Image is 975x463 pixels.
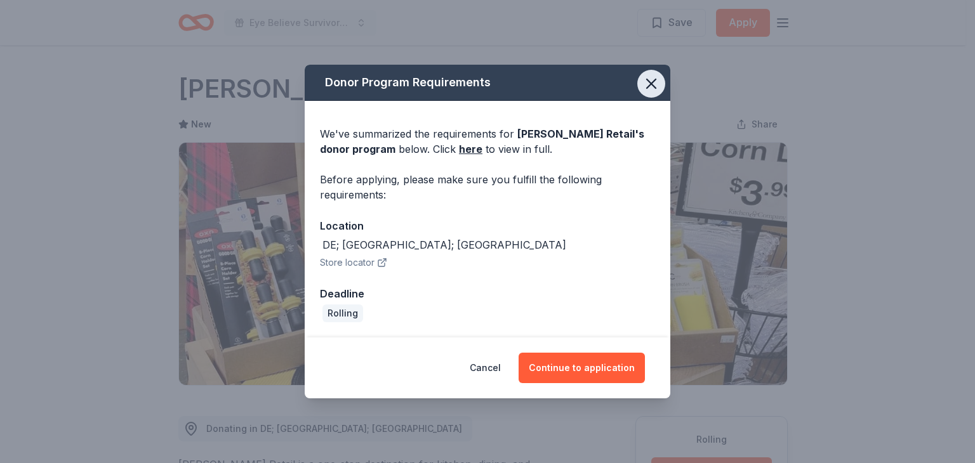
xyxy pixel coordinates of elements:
[320,126,655,157] div: We've summarized the requirements for below. Click to view in full.
[322,237,566,252] div: DE; [GEOGRAPHIC_DATA]; [GEOGRAPHIC_DATA]
[322,304,363,322] div: Rolling
[519,353,645,383] button: Continue to application
[320,255,387,270] button: Store locator
[459,141,482,157] a: here
[320,285,655,302] div: Deadline
[320,172,655,202] div: Before applying, please make sure you fulfill the following requirements:
[470,353,501,383] button: Cancel
[305,65,670,101] div: Donor Program Requirements
[320,218,655,234] div: Location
